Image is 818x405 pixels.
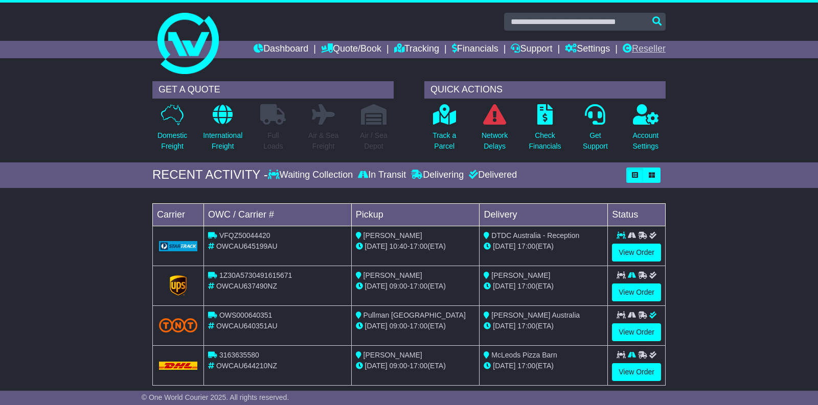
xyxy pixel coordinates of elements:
[202,104,243,157] a: InternationalFreight
[493,322,515,330] span: [DATE]
[356,281,475,292] div: - (ETA)
[612,244,661,261] a: View Order
[216,322,278,330] span: OWCAU640351AU
[254,41,308,58] a: Dashboard
[219,271,292,279] span: 1Z30A5730491615671
[432,104,457,157] a: Track aParcel
[493,282,515,290] span: [DATE]
[466,170,517,181] div: Delivered
[268,170,355,181] div: Waiting Collection
[351,203,480,226] td: Pickup
[152,81,394,99] div: GET A QUOTE
[410,322,427,330] span: 17:00
[153,203,204,226] td: Carrier
[517,242,535,250] span: 17:00
[491,271,550,279] span: [PERSON_NAME]
[203,130,242,152] p: International Freight
[410,282,427,290] span: 17:00
[582,104,608,157] a: GetSupport
[390,242,407,250] span: 10:40
[433,130,456,152] p: Track a Parcel
[308,130,338,152] p: Air & Sea Freight
[517,362,535,370] span: 17:00
[482,130,508,152] p: Network Delays
[216,282,277,290] span: OWCAU637490NZ
[363,311,466,319] span: Pullman [GEOGRAPHIC_DATA]
[493,362,515,370] span: [DATE]
[491,311,580,319] span: [PERSON_NAME] Australia
[365,242,388,250] span: [DATE]
[452,41,498,58] a: Financials
[170,275,187,296] img: GetCarrierServiceLogo
[608,203,666,226] td: Status
[491,351,557,359] span: McLeods Pizza Barn
[632,104,660,157] a: AccountSettings
[612,323,661,341] a: View Order
[481,104,508,157] a: NetworkDelays
[480,203,608,226] td: Delivery
[355,170,408,181] div: In Transit
[204,203,352,226] td: OWC / Carrier #
[365,282,388,290] span: [DATE]
[260,130,286,152] p: Full Loads
[517,322,535,330] span: 17:00
[216,362,277,370] span: OWCAU644210NZ
[410,242,427,250] span: 17:00
[390,362,407,370] span: 09:00
[408,170,466,181] div: Delivering
[390,322,407,330] span: 09:00
[152,168,268,182] div: RECENT ACTIVITY -
[529,130,561,152] p: Check Financials
[484,361,603,371] div: (ETA)
[356,361,475,371] div: - (ETA)
[517,282,535,290] span: 17:00
[356,241,475,252] div: - (ETA)
[216,242,278,250] span: OWCAU645199AU
[612,283,661,301] a: View Order
[424,81,666,99] div: QUICK ACTIONS
[159,241,197,251] img: GetCarrierServiceLogo
[390,282,407,290] span: 09:00
[583,130,608,152] p: Get Support
[219,351,259,359] span: 3163635580
[484,241,603,252] div: (ETA)
[219,231,270,240] span: VFQZ50044420
[493,242,515,250] span: [DATE]
[356,321,475,331] div: - (ETA)
[365,322,388,330] span: [DATE]
[363,271,422,279] span: [PERSON_NAME]
[157,104,188,157] a: DomesticFreight
[363,351,422,359] span: [PERSON_NAME]
[410,362,427,370] span: 17:00
[365,362,388,370] span: [DATE]
[565,41,610,58] a: Settings
[159,362,197,370] img: DHL.png
[623,41,666,58] a: Reseller
[633,130,659,152] p: Account Settings
[142,393,289,401] span: © One World Courier 2025. All rights reserved.
[363,231,422,240] span: [PERSON_NAME]
[219,311,272,319] span: OWS000640351
[394,41,439,58] a: Tracking
[491,231,579,240] span: DTDC Australia - Reception
[511,41,552,58] a: Support
[484,321,603,331] div: (ETA)
[484,281,603,292] div: (ETA)
[360,130,388,152] p: Air / Sea Depot
[321,41,381,58] a: Quote/Book
[529,104,562,157] a: CheckFinancials
[157,130,187,152] p: Domestic Freight
[159,318,197,332] img: TNT_Domestic.png
[612,363,661,381] a: View Order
